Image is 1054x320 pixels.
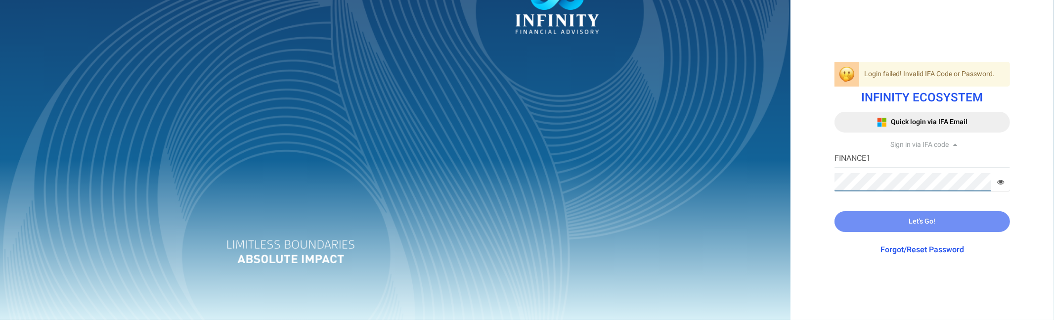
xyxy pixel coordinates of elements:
[834,211,1010,232] button: Let's Go!
[909,216,936,227] span: Let's Go!
[834,91,1010,104] h1: INFINITY ECOSYSTEM
[834,112,1010,133] button: Quick login via IFA Email
[834,140,1010,150] div: Sign in via IFA code
[834,150,1010,168] input: IFA Code
[880,244,964,256] a: Forgot/Reset Password
[864,69,995,79] span: Login failed! Invalid IFA Code or Password.
[890,139,949,150] span: Sign in via IFA code
[891,117,967,127] span: Quick login via IFA Email
[839,67,854,82] img: login-oops-emoji.png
